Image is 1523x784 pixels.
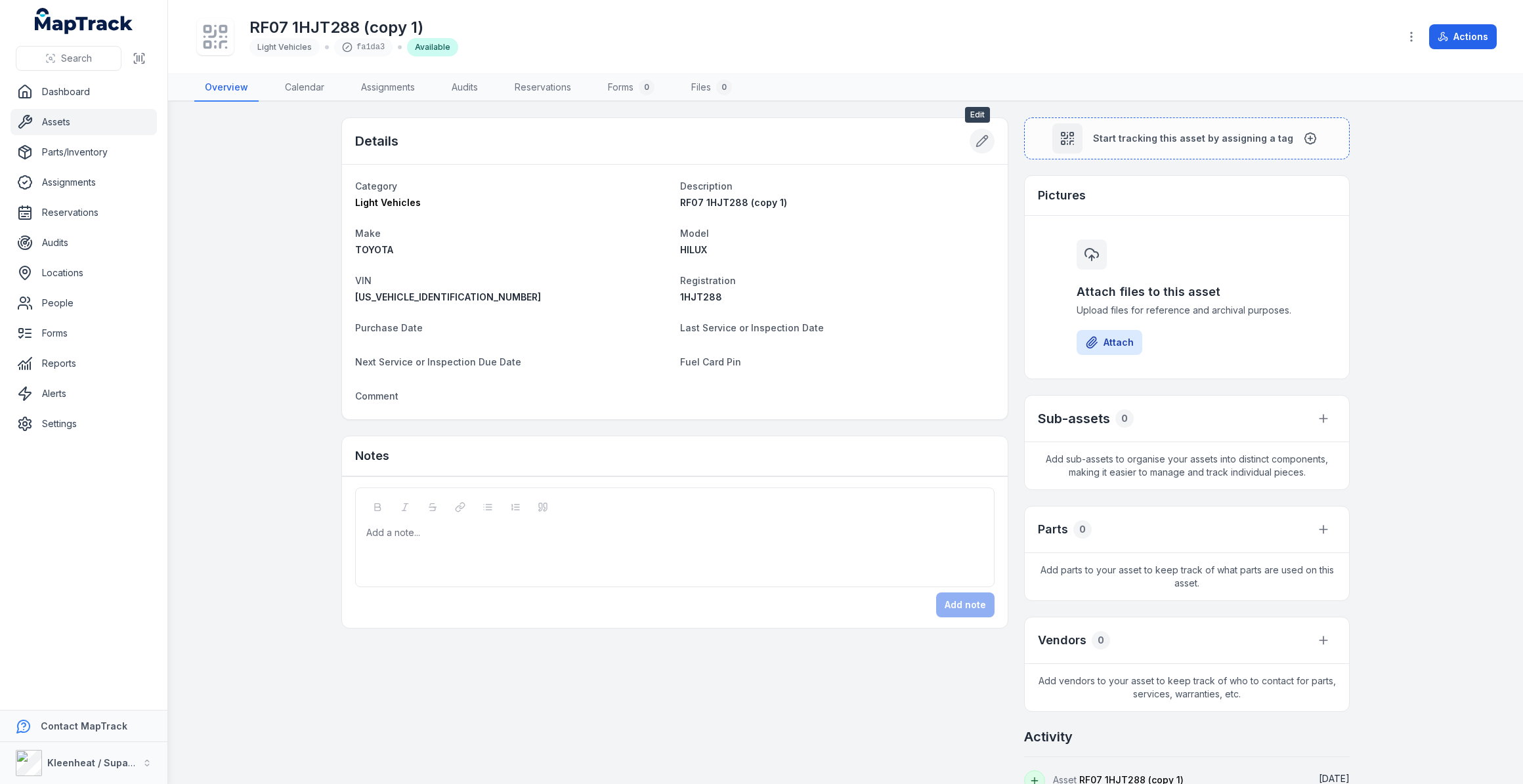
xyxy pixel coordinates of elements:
[351,74,425,102] a: Assignments
[639,79,654,95] div: 0
[1024,117,1350,159] button: Start tracking this asset by assigning a tag
[355,180,397,192] span: Category
[11,411,157,437] a: Settings
[355,197,421,208] span: Light Vehicles
[1024,728,1073,746] h2: Activity
[1038,186,1086,205] h3: Pictures
[11,169,157,196] a: Assignments
[1025,442,1349,489] span: Add sub-assets to organise your assets into distinct components, making it easier to manage and t...
[16,46,121,71] button: Search
[1025,664,1349,711] span: Add vendors to your asset to keep track of who to contact for parts, services, warranties, etc.
[355,447,389,465] h3: Notes
[407,38,458,56] div: Available
[441,74,488,102] a: Audits
[11,381,157,407] a: Alerts
[41,720,127,732] strong: Contact MapTrack
[680,244,707,255] span: HILUX
[680,197,787,208] span: RF07 1HJT288 (copy 1)
[1038,631,1086,650] h3: Vendors
[1077,330,1142,355] button: Attach
[257,42,312,52] span: Light Vehicles
[11,350,157,377] a: Reports
[11,260,157,286] a: Locations
[11,230,157,256] a: Audits
[355,322,423,333] span: Purchase Date
[194,74,259,102] a: Overview
[680,322,824,333] span: Last Service or Inspection Date
[355,228,381,239] span: Make
[680,180,733,192] span: Description
[680,291,722,302] span: 1HJT288
[716,79,732,95] div: 0
[1077,304,1297,317] span: Upload files for reference and archival purposes.
[597,74,665,102] a: Forms0
[47,757,145,768] strong: Kleenheat / Supagas
[1073,520,1092,539] div: 0
[355,291,541,302] span: [US_VEHICLE_IDENTIFICATION_NUMBER]
[680,275,736,286] span: Registration
[355,244,393,255] span: TOYOTA
[1092,631,1110,650] div: 0
[355,132,398,150] h2: Details
[504,74,582,102] a: Reservations
[355,356,521,367] span: Next Service or Inspection Due Date
[680,356,741,367] span: Fuel Card Pin
[1093,132,1293,145] span: Start tracking this asset by assigning a tag
[1077,283,1297,301] h3: Attach files to this asset
[11,320,157,346] a: Forms
[1038,520,1068,539] h3: Parts
[1038,409,1110,428] h2: Sub-assets
[1115,409,1134,428] div: 0
[11,139,157,165] a: Parts/Inventory
[11,109,157,135] a: Assets
[1429,24,1497,49] button: Actions
[11,79,157,105] a: Dashboard
[334,38,393,56] div: fa1da3
[1025,553,1349,600] span: Add parts to your asset to keep track of what parts are used on this asset.
[680,228,709,239] span: Model
[355,390,398,402] span: Comment
[1319,773,1350,784] span: [DATE]
[681,74,742,102] a: Files0
[61,52,92,65] span: Search
[355,275,372,286] span: VIN
[11,290,157,316] a: People
[249,17,458,38] h1: RF07 1HJT288 (copy 1)
[965,107,990,123] span: Edit
[11,199,157,226] a: Reservations
[35,8,133,34] a: MapTrack
[274,74,335,102] a: Calendar
[1319,773,1350,784] time: 23/09/2025, 8:24:55 am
